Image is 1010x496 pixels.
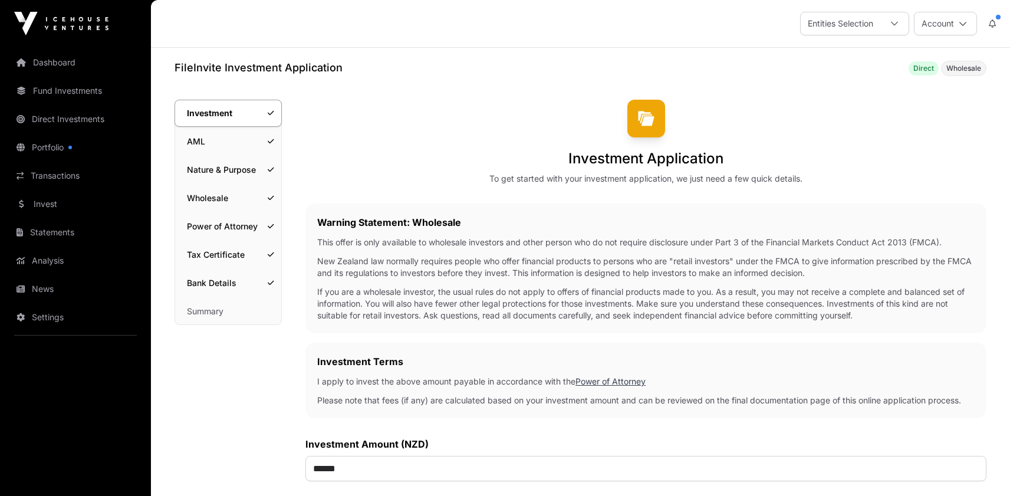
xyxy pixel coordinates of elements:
[627,100,665,137] img: FileInvite
[9,219,142,245] a: Statements
[9,134,142,160] a: Portfolio
[946,64,981,73] span: Wholesale
[317,376,975,387] p: I apply to invest the above amount payable in accordance with the
[317,395,975,406] p: Please note that fees (if any) are calculated based on your investment amount and can be reviewed...
[489,173,802,185] div: To get started with your investment application, we just need a few quick details.
[175,185,281,211] a: Wholesale
[568,149,723,168] h1: Investment Application
[317,286,975,321] p: If you are a wholesale investor, the usual rules do not apply to offers of financial products mad...
[9,276,142,302] a: News
[914,12,977,35] button: Account
[175,213,281,239] a: Power of Attorney
[175,298,281,324] a: Summary
[317,215,975,229] h2: Warning Statement: Wholesale
[317,354,975,369] h2: Investment Terms
[305,437,986,451] label: Investment Amount (NZD)
[175,242,281,268] a: Tax Certificate
[9,163,142,189] a: Transactions
[575,376,646,386] a: Power of Attorney
[801,12,880,35] div: Entities Selection
[9,304,142,330] a: Settings
[9,78,142,104] a: Fund Investments
[175,100,282,127] a: Investment
[9,106,142,132] a: Direct Investments
[9,50,142,75] a: Dashboard
[175,129,281,155] a: AML
[175,270,281,296] a: Bank Details
[9,191,142,217] a: Invest
[175,157,281,183] a: Nature & Purpose
[913,64,934,73] span: Direct
[317,255,975,279] p: New Zealand law normally requires people who offer financial products to persons who are "retail ...
[14,12,108,35] img: Icehouse Ventures Logo
[175,60,343,76] h1: FileInvite Investment Application
[317,236,975,248] p: This offer is only available to wholesale investors and other person who do not require disclosur...
[9,248,142,274] a: Analysis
